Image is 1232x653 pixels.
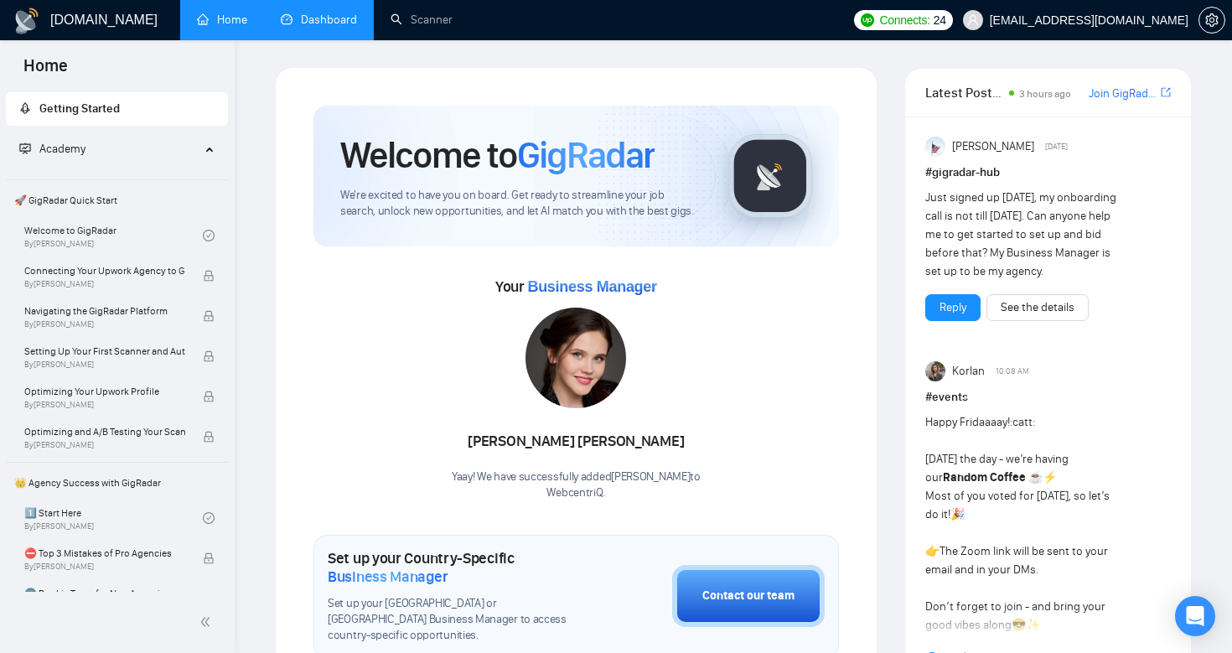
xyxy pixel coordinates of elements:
span: ☕ [1028,470,1043,485]
span: Business Manager [527,278,656,295]
a: dashboardDashboard [281,13,357,27]
span: 😎 [1012,618,1026,632]
a: See the details [1001,298,1074,317]
h1: # events [925,388,1171,407]
span: Connecting Your Upwork Agency to GigRadar [24,262,185,279]
div: Just signed up [DATE], my onboarding call is not till [DATE]. Can anyone help me to get started t... [925,189,1122,281]
a: export [1161,85,1171,101]
img: logo [13,8,40,34]
span: lock [203,310,215,322]
span: 🌚 Rookie Traps for New Agencies [24,585,185,602]
span: 🚀 GigRadar Quick Start [8,184,226,217]
span: lock [203,552,215,564]
div: [PERSON_NAME] [PERSON_NAME] [452,428,701,456]
span: Korlan [952,362,985,381]
span: 👑 Agency Success with GigRadar [8,466,226,500]
li: Getting Started [6,92,228,126]
span: Your [495,277,657,296]
span: 👉 [925,544,940,558]
span: Business Manager [328,567,448,586]
span: Optimizing and A/B Testing Your Scanner for Better Results [24,423,185,440]
span: lock [203,431,215,443]
span: fund-projection-screen [19,143,31,154]
div: Yaay! We have successfully added [PERSON_NAME] to [452,469,701,501]
img: Korlan [925,361,945,381]
span: lock [203,270,215,282]
img: Anisuzzaman Khan [925,137,945,157]
span: Academy [39,142,85,156]
img: gigradar-logo.png [728,134,812,218]
span: Navigating the GigRadar Platform [24,303,185,319]
h1: Welcome to [340,132,655,178]
span: By [PERSON_NAME] [24,360,185,370]
span: lock [203,391,215,402]
span: 24 [934,11,946,29]
span: lock [203,350,215,362]
button: Reply [925,294,981,321]
h1: Set up your Country-Specific [328,549,588,586]
h1: # gigradar-hub [925,163,1171,182]
button: Contact our team [672,565,825,627]
a: Join GigRadar Slack Community [1089,85,1157,103]
div: Open Intercom Messenger [1175,596,1215,636]
a: searchScanner [391,13,453,27]
span: GigRadar [517,132,655,178]
span: 10:08 AM [996,364,1029,379]
span: [DATE] [1045,139,1068,154]
span: export [1161,86,1171,99]
span: check-circle [203,512,215,524]
button: setting [1198,7,1225,34]
span: ⚡ [1043,470,1057,485]
span: By [PERSON_NAME] [24,319,185,329]
span: user [967,14,979,26]
span: Getting Started [39,101,120,116]
a: setting [1198,13,1225,27]
span: 3 hours ago [1019,88,1071,100]
span: By [PERSON_NAME] [24,279,185,289]
span: Home [10,54,81,89]
span: We're excited to have you on board. Get ready to streamline your job search, unlock new opportuni... [340,188,701,220]
a: Welcome to GigRadarBy[PERSON_NAME] [24,217,203,254]
a: homeHome [197,13,247,27]
span: 🎉 [950,507,965,521]
span: Optimizing Your Upwork Profile [24,383,185,400]
span: check-circle [203,230,215,241]
span: By [PERSON_NAME] [24,400,185,410]
span: By [PERSON_NAME] [24,440,185,450]
span: Academy [19,142,85,156]
strong: Random Coffee [943,470,1026,485]
span: Set up your [GEOGRAPHIC_DATA] or [GEOGRAPHIC_DATA] Business Manager to access country-specific op... [328,596,588,644]
img: upwork-logo.png [861,13,874,27]
span: rocket [19,102,31,114]
p: WebcentriQ . [452,485,701,501]
span: setting [1199,13,1224,27]
span: double-left [199,614,216,630]
button: See the details [986,294,1089,321]
img: 1706120978142-multi-247.jpg [525,308,626,408]
span: Connects: [879,11,929,29]
span: Latest Posts from the GigRadar Community [925,82,1005,103]
div: Contact our team [702,587,795,605]
span: [PERSON_NAME] [952,137,1034,156]
span: ⛔ Top 3 Mistakes of Pro Agencies [24,545,185,562]
a: 1️⃣ Start HereBy[PERSON_NAME] [24,500,203,536]
span: ✨ [1026,618,1040,632]
span: Setting Up Your First Scanner and Auto-Bidder [24,343,185,360]
a: Reply [940,298,966,317]
span: By [PERSON_NAME] [24,562,185,572]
